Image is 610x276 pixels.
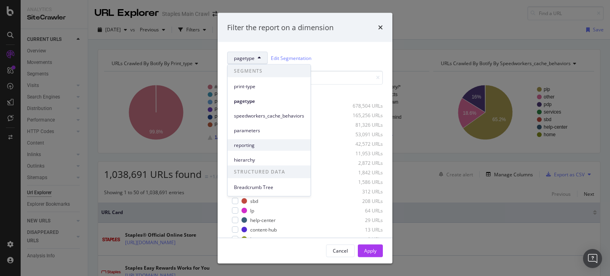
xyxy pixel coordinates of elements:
[234,141,304,149] span: reporting
[234,127,304,134] span: parameters
[344,178,383,185] div: 1,586 URLs
[344,169,383,176] div: 1,842 URLs
[250,207,254,214] div: lp
[250,216,276,223] div: help-center
[234,83,304,90] span: print-type
[250,197,258,204] div: sbd
[344,121,383,128] div: 81,326 URLs
[234,156,304,163] span: hierarchy
[234,112,304,119] span: speedworkers_cache_behaviors
[344,226,383,233] div: 13 URLs
[364,247,376,254] div: Apply
[227,52,268,64] button: pagetype
[271,54,311,62] a: Edit Segmentation
[344,131,383,137] div: 53,091 URLs
[227,22,334,33] div: Filter the report on a dimension
[344,207,383,214] div: 64 URLs
[234,97,304,104] span: pagetype
[378,22,383,33] div: times
[228,65,311,77] span: SEGMENTS
[344,140,383,147] div: 42,572 URLs
[234,183,304,191] span: Breadcrumb Tree
[228,166,311,178] span: STRUCTURED DATA
[344,188,383,195] div: 312 URLs
[583,249,602,268] div: Open Intercom Messenger
[344,150,383,156] div: 11,953 URLs
[218,13,392,263] div: modal
[358,244,383,257] button: Apply
[344,159,383,166] div: 2,872 URLs
[344,216,383,223] div: 29 URLs
[344,235,383,242] div: 9 URLs
[234,54,255,61] span: pagetype
[333,247,348,254] div: Cancel
[344,197,383,204] div: 208 URLs
[250,235,263,242] div: home
[344,112,383,118] div: 165,256 URLs
[250,226,277,233] div: content-hub
[344,102,383,109] div: 678,504 URLs
[326,244,355,257] button: Cancel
